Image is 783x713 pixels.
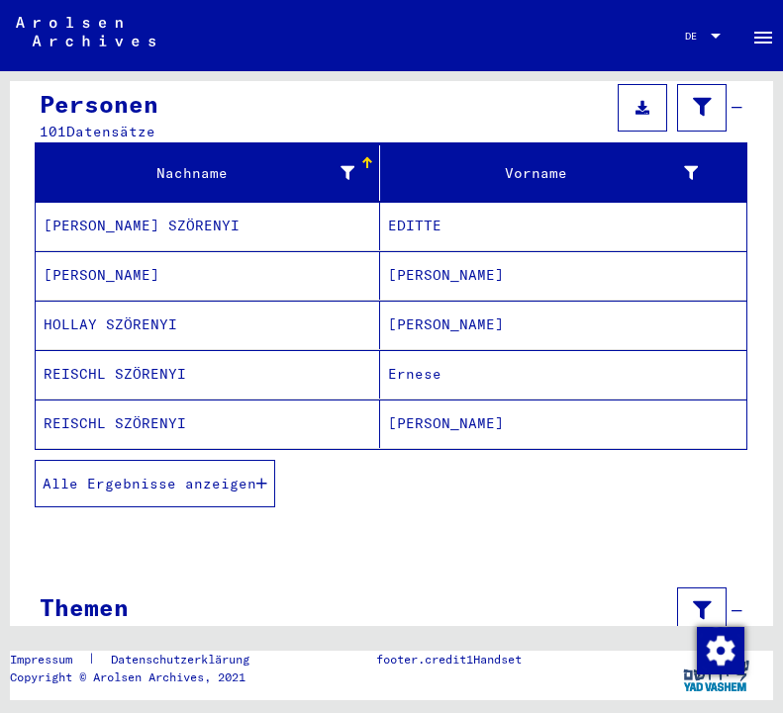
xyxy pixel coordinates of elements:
mat-cell: EDITTE [380,202,747,250]
mat-cell: [PERSON_NAME] SZÖRENYI [36,202,380,250]
div: Themen [40,589,129,625]
a: Datenschutzerklärung [95,651,273,668]
mat-cell: Ernese [380,350,747,399]
mat-cell: [PERSON_NAME] [380,301,747,349]
div: Nachname [44,163,354,184]
a: Impressum [10,651,88,668]
mat-icon: Side nav toggle icon [751,26,775,49]
div: Zustimmung ändern [696,626,743,673]
mat-header-cell: Vorname [380,145,747,201]
div: Personen [40,86,158,122]
mat-cell: REISCHL SZÖRENYI [36,400,380,448]
mat-cell: [PERSON_NAME] [380,251,747,300]
mat-cell: [PERSON_NAME] [36,251,380,300]
img: yv_logo.png [679,651,753,700]
button: Toggle sidenav [743,16,783,55]
img: Arolsen_neg.svg [16,17,155,46]
mat-cell: HOLLAY SZÖRENYI [36,301,380,349]
div: Nachname [44,157,379,189]
div: | [10,651,273,668]
button: Alle Ergebnisse anzeigen [35,460,275,507]
mat-header-cell: Nachname [36,145,380,201]
span: DE [685,31,707,42]
mat-cell: REISCHL SZÖRENYI [36,350,380,399]
span: 101 [40,123,66,140]
mat-cell: [PERSON_NAME] [380,400,747,448]
span: Datensätze [66,123,155,140]
div: Vorname [388,157,724,189]
div: Vorname [388,163,699,184]
img: Zustimmung ändern [697,627,744,674]
p: footer.credit1Handset [376,651,522,668]
p: Copyright © Arolsen Archives, 2021 [10,668,273,686]
span: Alle Ergebnisse anzeigen [43,475,256,492]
